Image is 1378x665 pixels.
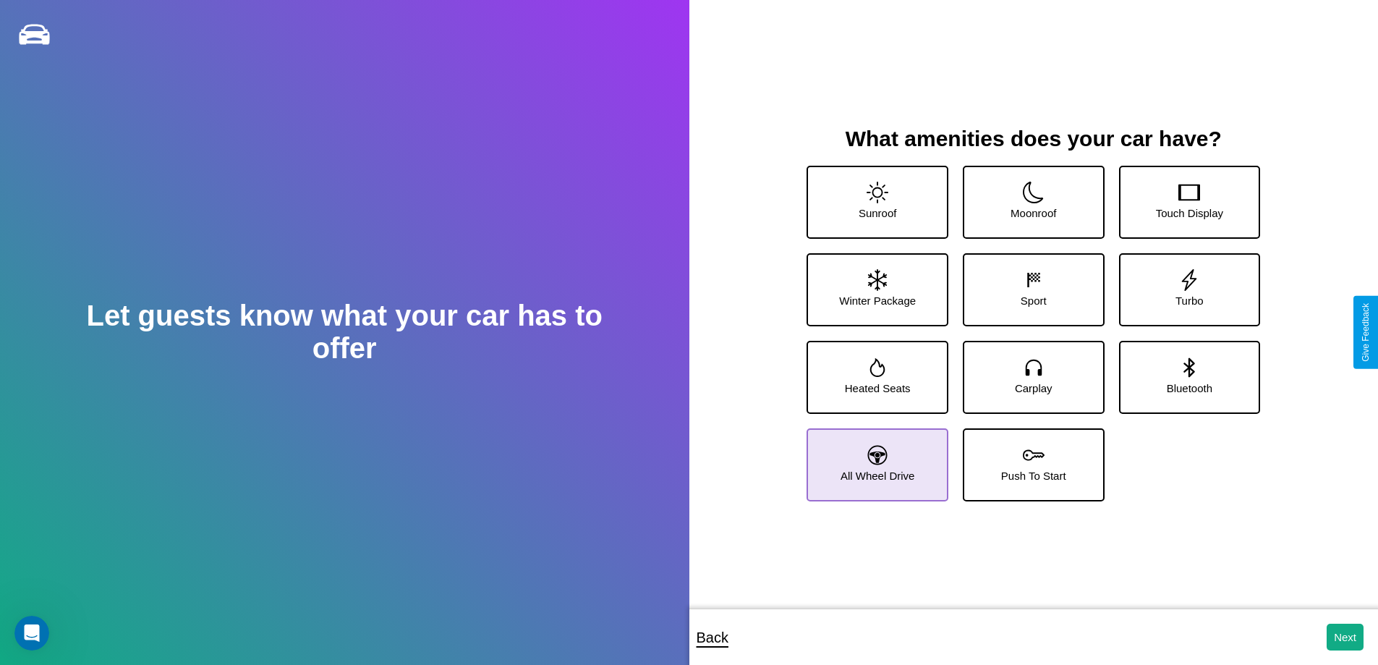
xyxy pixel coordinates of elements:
[1167,378,1212,398] p: Bluetooth
[1021,291,1047,310] p: Sport
[1015,378,1052,398] p: Carplay
[845,378,911,398] p: Heated Seats
[697,624,728,651] p: Back
[1156,203,1223,223] p: Touch Display
[1175,291,1204,310] p: Turbo
[841,466,915,486] p: All Wheel Drive
[1361,303,1371,362] div: Give Feedback
[69,300,620,365] h2: Let guests know what your car has to offer
[1011,203,1056,223] p: Moonroof
[1327,624,1364,651] button: Next
[1001,466,1066,486] p: Push To Start
[839,291,916,310] p: Winter Package
[792,127,1275,151] h3: What amenities does your car have?
[859,203,897,223] p: Sunroof
[14,616,49,651] iframe: Intercom live chat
